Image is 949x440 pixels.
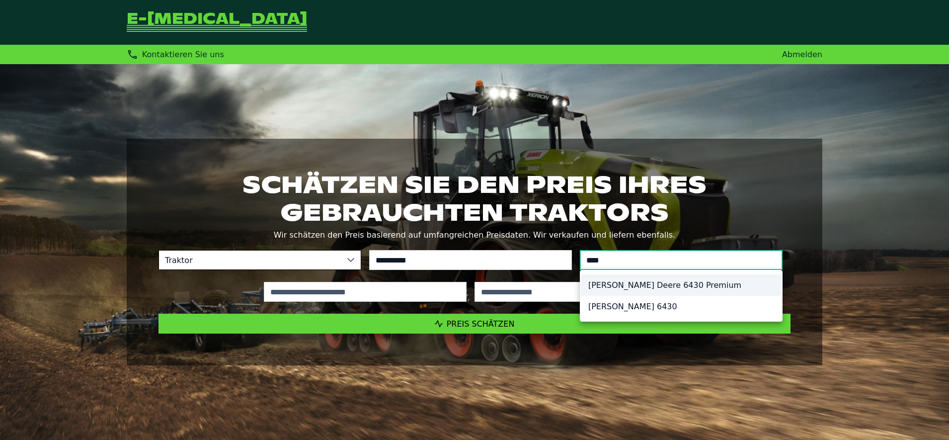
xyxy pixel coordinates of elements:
[159,251,341,269] span: Traktor
[142,50,224,59] span: Kontaktieren Sie uns
[580,274,782,296] li: [PERSON_NAME] Deere 6430 Premium
[158,171,791,226] h1: Schätzen Sie den Preis Ihres gebrauchten Traktors
[158,228,791,242] p: Wir schätzen den Preis basierend auf umfangreichen Preisdaten. Wir verkaufen und liefern ebenfalls.
[580,270,782,321] ul: Option List
[580,296,782,317] li: [PERSON_NAME] 6430
[127,12,307,33] a: Zurück zur Startseite
[782,50,822,59] a: Abmelden
[158,314,791,334] button: Preis schätzen
[447,319,515,329] span: Preis schätzen
[127,49,224,60] div: Kontaktieren Sie uns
